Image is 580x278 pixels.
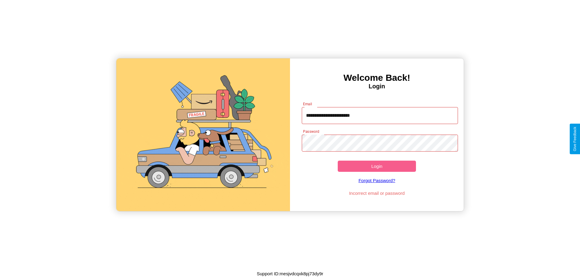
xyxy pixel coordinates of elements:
img: gif [116,58,290,211]
h3: Welcome Back! [290,73,464,83]
p: Support ID: mesjvdcqxk8pj73dy9r [257,270,323,278]
p: Incorrect email or password [299,189,455,197]
label: Password [303,129,319,134]
div: Give Feedback [573,127,577,151]
label: Email [303,101,312,106]
button: Login [338,161,416,172]
h4: Login [290,83,464,90]
a: Forgot Password? [299,172,455,189]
